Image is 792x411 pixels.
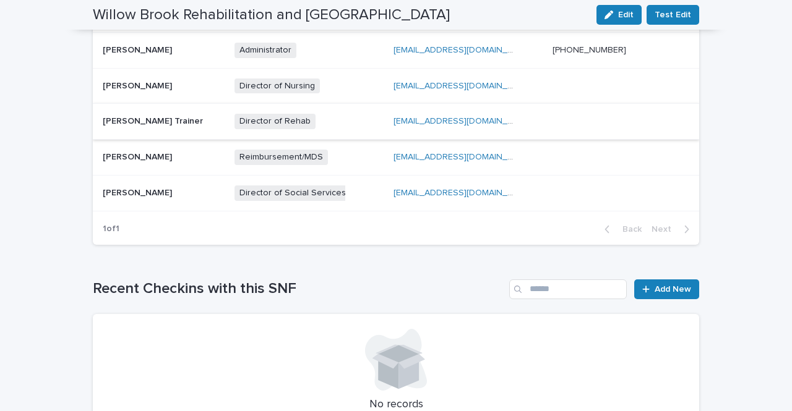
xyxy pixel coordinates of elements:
p: [PERSON_NAME] Trainer [103,114,205,127]
span: Next [652,225,679,234]
span: Director of Social Services [235,185,351,201]
a: Add New [634,279,699,299]
a: [EMAIL_ADDRESS][DOMAIN_NAME] [394,153,533,161]
p: 1 of 1 [93,214,129,244]
p: [PERSON_NAME] [103,150,174,163]
span: Director of Rehab [235,114,316,129]
span: Add New [655,285,691,294]
tr: [PERSON_NAME] Trainer[PERSON_NAME] Trainer Director of Rehab[EMAIL_ADDRESS][DOMAIN_NAME] [93,104,699,140]
tr: [PERSON_NAME][PERSON_NAME] Administrator[EMAIL_ADDRESS][DOMAIN_NAME] [PHONE_NUMBER] [93,32,699,68]
input: Search [509,279,627,299]
tr: [PERSON_NAME][PERSON_NAME] Director of Nursing[EMAIL_ADDRESS][DOMAIN_NAME] [93,68,699,104]
span: Director of Nursing [235,78,320,94]
a: [PHONE_NUMBER] [553,46,626,54]
span: Test Edit [655,9,691,21]
a: [EMAIL_ADDRESS][DOMAIN_NAME] [394,82,533,90]
button: Back [595,224,647,235]
a: [EMAIL_ADDRESS][DOMAIN_NAME] [394,117,533,125]
button: Next [647,224,699,235]
h1: Recent Checkins with this SNF [93,280,504,298]
a: [EMAIL_ADDRESS][DOMAIN_NAME] [394,189,533,197]
h2: Willow Brook Rehabilitation and [GEOGRAPHIC_DATA] [93,6,450,24]
tr: [PERSON_NAME][PERSON_NAME] Director of Social Services[EMAIL_ADDRESS][DOMAIN_NAME] [93,175,699,211]
button: Test Edit [647,5,699,25]
span: Administrator [235,43,296,58]
span: Back [615,225,642,234]
p: [PERSON_NAME] [103,43,174,56]
button: Edit [596,5,642,25]
span: Edit [618,11,634,19]
a: [EMAIL_ADDRESS][DOMAIN_NAME] [394,46,533,54]
p: [PERSON_NAME] [103,185,174,198]
p: [PERSON_NAME] [103,78,174,91]
span: Reimbursement/MDS [235,150,328,165]
tr: [PERSON_NAME][PERSON_NAME] Reimbursement/MDS[EMAIL_ADDRESS][DOMAIN_NAME] [93,140,699,176]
